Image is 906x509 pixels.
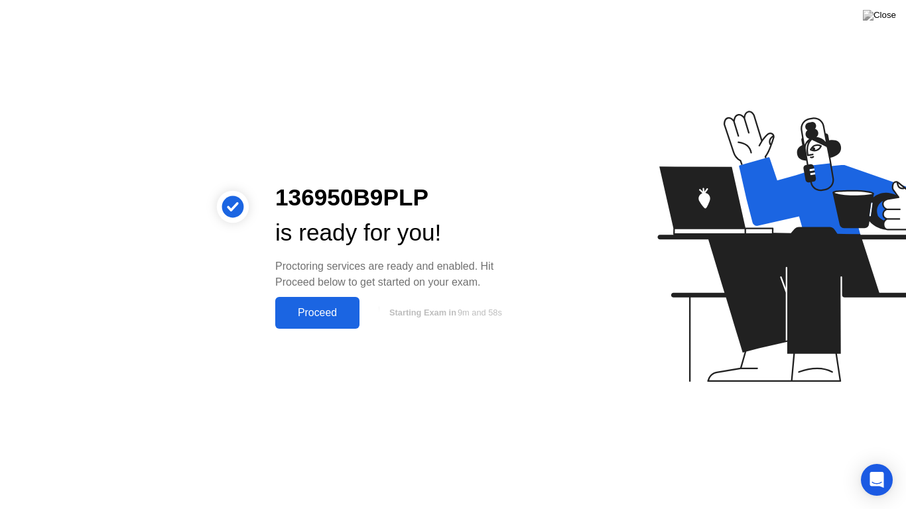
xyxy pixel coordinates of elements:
[863,10,896,21] img: Close
[861,464,893,496] div: Open Intercom Messenger
[458,308,502,317] span: 9m and 58s
[275,258,522,290] div: Proctoring services are ready and enabled. Hit Proceed below to get started on your exam.
[279,307,356,319] div: Proceed
[275,297,359,329] button: Proceed
[275,180,522,215] div: 136950B9PLP
[366,300,522,325] button: Starting Exam in9m and 58s
[275,215,522,251] div: is ready for you!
